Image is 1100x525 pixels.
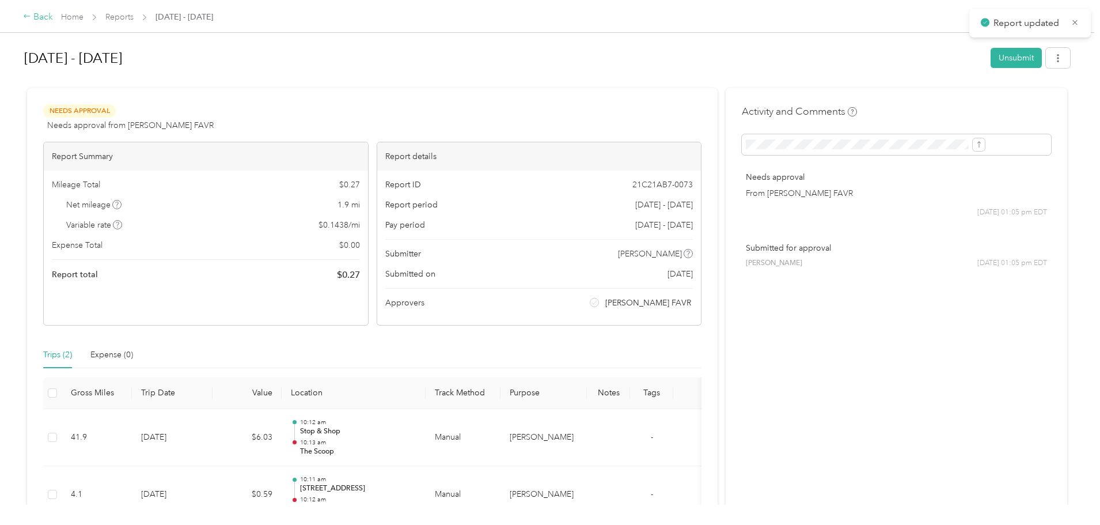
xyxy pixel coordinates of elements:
[300,504,416,514] p: Stop & Shop
[377,142,701,171] div: Report details
[635,219,693,231] span: [DATE] - [DATE]
[318,219,360,231] span: $ 0.1438 / mi
[44,142,368,171] div: Report Summary
[66,199,122,211] span: Net mileage
[66,219,123,231] span: Variable rate
[746,187,1047,199] p: From [PERSON_NAME] FAVR
[667,268,693,280] span: [DATE]
[132,409,213,467] td: [DATE]
[300,426,416,437] p: Stop & Shop
[43,104,116,118] span: Needs Approval
[62,377,132,409] th: Gross Miles
[635,199,693,211] span: [DATE] - [DATE]
[105,12,134,22] a: Reports
[742,104,857,119] h4: Activity and Comments
[746,258,802,269] span: [PERSON_NAME]
[132,377,213,409] th: Trip Date
[993,16,1063,31] p: Report updated
[23,10,53,24] div: Back
[500,409,587,467] td: Acosta
[651,489,653,499] span: -
[630,377,673,409] th: Tags
[43,349,72,361] div: Trips (2)
[385,199,438,211] span: Report period
[385,219,425,231] span: Pay period
[90,349,133,361] div: Expense (0)
[52,269,98,281] span: Report total
[62,409,132,467] td: 41.9
[618,248,682,260] span: [PERSON_NAME]
[500,377,587,409] th: Purpose
[587,377,630,409] th: Notes
[213,377,282,409] th: Value
[385,248,421,260] span: Submitter
[385,179,421,191] span: Report ID
[500,466,587,524] td: Acosta
[47,119,214,131] span: Needs approval from [PERSON_NAME] FAVR
[746,242,1047,254] p: Submitted for approval
[155,11,213,23] span: [DATE] - [DATE]
[282,377,426,409] th: Location
[213,466,282,524] td: $0.59
[426,377,500,409] th: Track Method
[300,475,416,484] p: 10:11 am
[300,496,416,504] p: 10:12 am
[385,297,424,309] span: Approvers
[62,466,132,524] td: 4.1
[746,171,1047,183] p: Needs approval
[339,179,360,191] span: $ 0.27
[605,297,691,309] span: [PERSON_NAME] FAVR
[385,268,435,280] span: Submitted on
[52,239,103,251] span: Expense Total
[977,207,1047,218] span: [DATE] 01:05 pm EDT
[300,447,416,457] p: The Scoop
[1035,460,1100,525] iframe: Everlance-gr Chat Button Frame
[632,179,693,191] span: 21C21AB7-0073
[300,418,416,426] p: 10:12 am
[977,258,1047,269] span: [DATE] 01:05 pm EDT
[213,409,282,467] td: $6.03
[651,432,653,442] span: -
[426,466,500,524] td: Manual
[132,466,213,524] td: [DATE]
[24,44,983,72] h1: Sep 1 - 15, 2025
[300,484,416,494] p: [STREET_ADDRESS]
[52,179,100,191] span: Mileage Total
[337,199,360,211] span: 1.9 mi
[61,12,84,22] a: Home
[426,409,500,467] td: Manual
[991,48,1042,68] button: Unsubmit
[339,239,360,251] span: $ 0.00
[337,268,360,282] span: $ 0.27
[300,439,416,447] p: 10:13 am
